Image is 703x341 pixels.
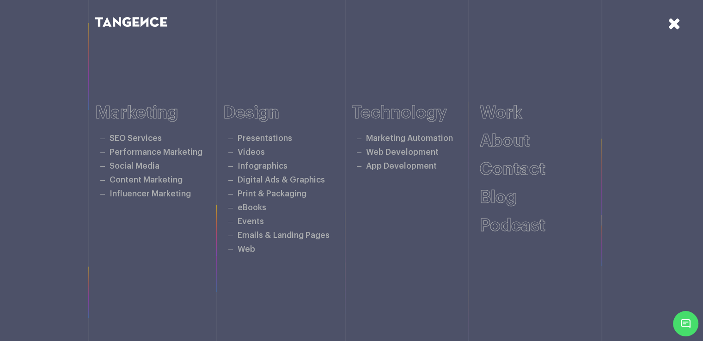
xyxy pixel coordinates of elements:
[110,162,159,170] a: Social Media
[238,148,265,156] a: Videos
[352,104,480,122] h6: Technology
[110,148,202,156] a: Performance Marketing
[223,104,352,122] h6: Design
[480,217,545,234] a: Podcast
[238,245,255,253] a: Web
[238,176,325,184] a: Digital Ads & Graphics
[366,134,453,142] a: Marketing Automation
[238,204,266,212] a: eBooks
[95,104,224,122] h6: Marketing
[480,133,530,150] a: About
[110,190,191,198] a: Influencer Marketing
[238,231,330,239] a: Emails & Landing Pages
[238,162,287,170] a: Infographics
[366,148,439,156] a: Web Development
[366,162,437,170] a: App Development
[110,176,183,184] a: Content Marketing
[238,134,292,142] a: Presentations
[480,189,517,206] a: Blog
[238,190,306,198] a: Print & Packaging
[673,311,698,336] span: Chat Widget
[238,218,264,225] a: Events
[110,134,162,142] a: SEO Services
[480,104,522,122] a: Work
[480,161,545,178] a: Contact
